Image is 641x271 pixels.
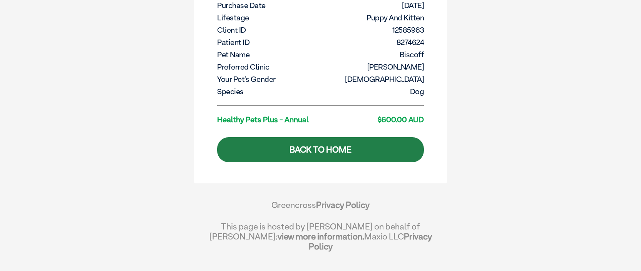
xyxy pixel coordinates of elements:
a: Privacy Policy [316,200,370,210]
dd: 8274624 [321,36,424,48]
dt: Patient ID [217,36,320,48]
a: Privacy Policy [309,231,432,251]
dd: $600.00 AUD [321,113,424,126]
a: Back to Home [217,137,424,162]
dt: Preferred Clinic [217,61,320,73]
dt: Healthy Pets Plus - Annual [217,113,320,126]
dt: Client ID [217,24,320,36]
dd: Biscoff [321,48,424,61]
dt: Pet Name [217,48,320,61]
dt: Species [217,85,320,98]
dt: Lifestage [217,12,320,24]
a: view more information. [278,231,364,241]
div: This page is hosted by [PERSON_NAME] on behalf of [PERSON_NAME]; Maxio LLC [209,218,432,251]
dd: [PERSON_NAME] [321,61,424,73]
dt: Your pet's gender [217,73,320,85]
dd: Puppy and Kitten [321,12,424,24]
dd: Dog [321,85,424,98]
dd: [DEMOGRAPHIC_DATA] [321,73,424,85]
div: Greencross [209,200,432,218]
dd: 12585963 [321,24,424,36]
